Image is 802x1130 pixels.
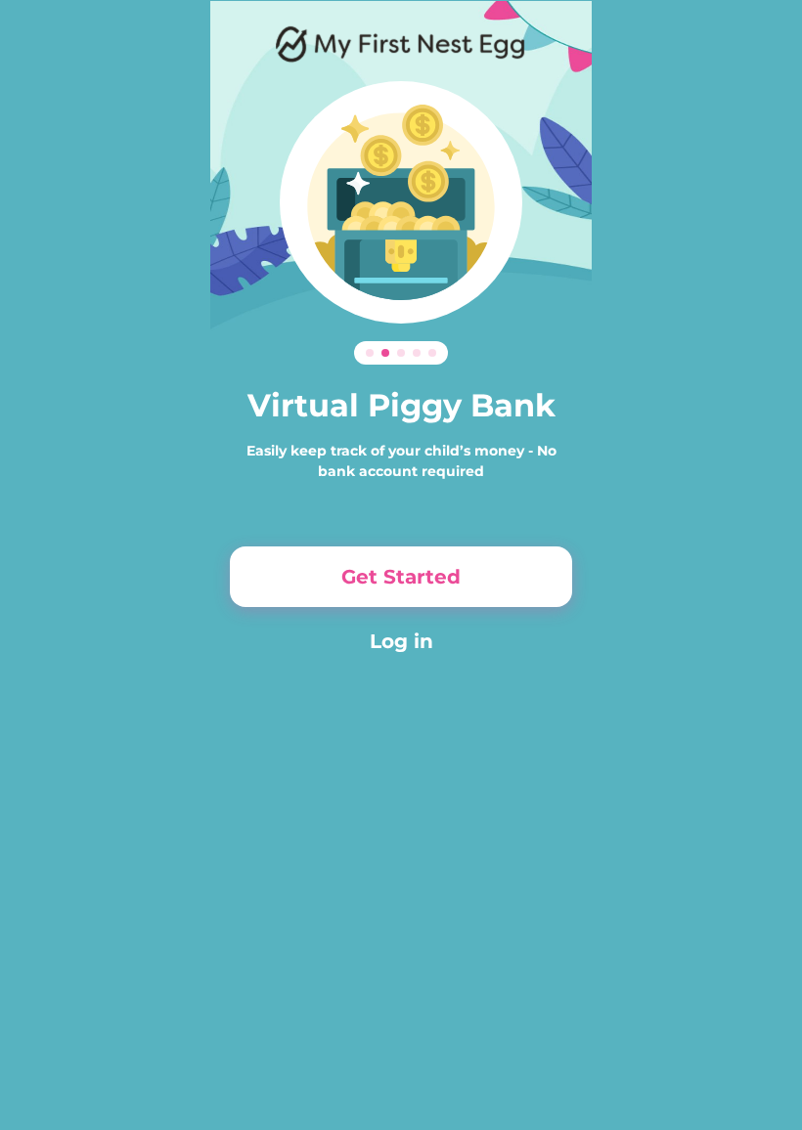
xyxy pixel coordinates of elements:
[230,382,572,429] h3: Virtual Piggy Bank
[276,24,526,64] img: Logo.png
[230,627,572,656] button: Log in
[280,81,522,324] img: Illustration%201.svg
[230,546,572,607] button: Get Started
[230,441,572,482] div: Easily keep track of your child’s money - No bank account required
